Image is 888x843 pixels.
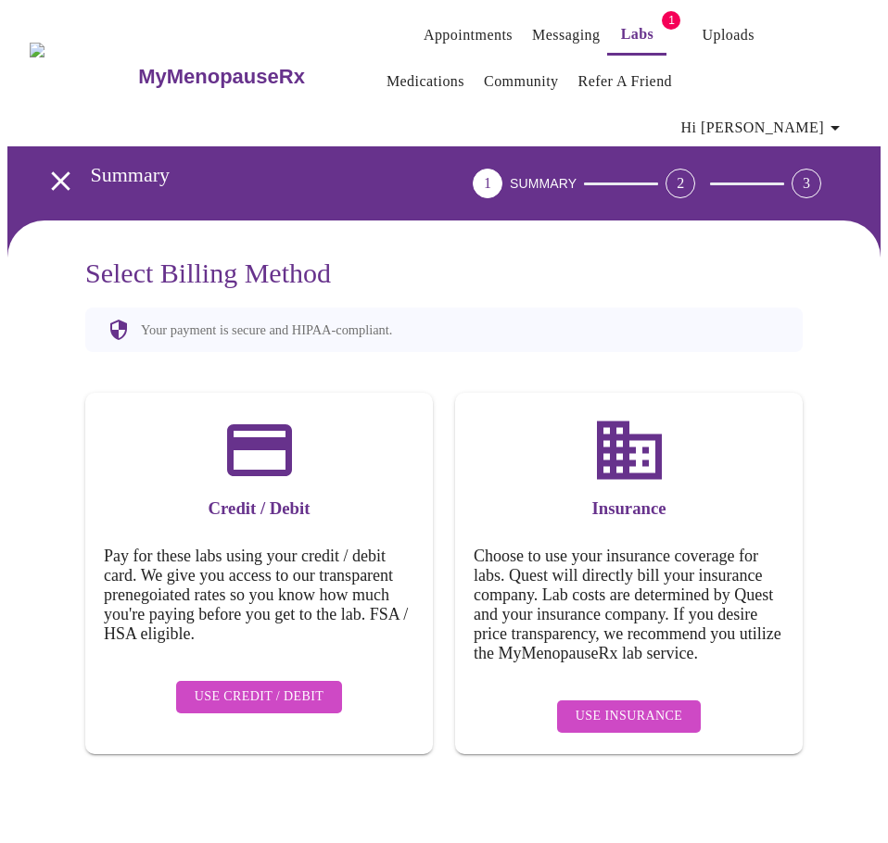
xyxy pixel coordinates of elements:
[387,69,464,94] a: Medications
[136,44,379,109] a: MyMenopauseRx
[621,21,654,47] a: Labs
[702,22,755,48] a: Uploads
[557,700,701,733] button: Use Insurance
[474,547,784,663] h5: Choose to use your insurance coverage for labs. Quest will directly bill your insurance company. ...
[694,17,762,54] button: Uploads
[138,65,305,89] h3: MyMenopauseRx
[674,109,854,146] button: Hi [PERSON_NAME]
[416,17,520,54] button: Appointments
[792,169,821,198] div: 3
[30,43,136,112] img: MyMenopauseRx Logo
[681,115,846,141] span: Hi [PERSON_NAME]
[484,69,559,94] a: Community
[576,705,682,728] span: Use Insurance
[571,63,680,100] button: Refer a Friend
[473,169,502,198] div: 1
[532,22,600,48] a: Messaging
[578,69,673,94] a: Refer a Friend
[195,686,324,709] span: Use Credit / Debit
[525,17,607,54] button: Messaging
[607,16,666,56] button: Labs
[176,681,343,713] button: Use Credit / Debit
[104,547,414,644] h5: Pay for these labs using your credit / debit card. We give you access to our transparent prenegoi...
[666,169,695,198] div: 2
[424,22,513,48] a: Appointments
[662,11,680,30] span: 1
[104,498,414,519] h3: Credit / Debit
[476,63,566,100] button: Community
[379,63,472,100] button: Medications
[141,322,392,338] p: Your payment is secure and HIPAA-compliant.
[510,176,577,191] span: SUMMARY
[91,163,370,187] h3: Summary
[33,154,88,208] button: open drawer
[474,498,784,519] h3: Insurance
[85,258,803,289] h3: Select Billing Method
